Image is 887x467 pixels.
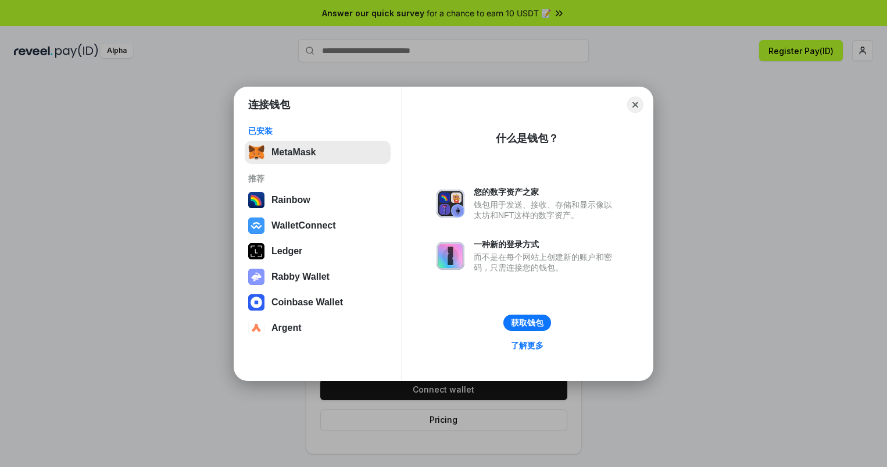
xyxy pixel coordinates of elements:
button: 获取钱包 [503,315,551,331]
button: Close [627,97,643,113]
button: Ledger [245,240,391,263]
div: 推荐 [248,173,387,184]
img: svg+xml,%3Csvg%20width%3D%2228%22%20height%3D%2228%22%20viewBox%3D%220%200%2028%2028%22%20fill%3D... [248,294,264,311]
div: 钱包用于发送、接收、存储和显示像以太坊和NFT这样的数字资产。 [474,199,618,220]
div: Rabby Wallet [271,272,330,282]
button: Rabby Wallet [245,265,391,288]
div: Rainbow [271,195,310,205]
div: 获取钱包 [511,318,543,328]
button: Coinbase Wallet [245,291,391,314]
a: 了解更多 [504,338,550,353]
img: svg+xml,%3Csvg%20width%3D%22120%22%20height%3D%22120%22%20viewBox%3D%220%200%20120%20120%22%20fil... [248,192,264,208]
img: svg+xml,%3Csvg%20fill%3D%22none%22%20height%3D%2233%22%20viewBox%3D%220%200%2035%2033%22%20width%... [248,144,264,161]
div: WalletConnect [271,220,336,231]
img: svg+xml,%3Csvg%20width%3D%2228%22%20height%3D%2228%22%20viewBox%3D%220%200%2028%2028%22%20fill%3D... [248,218,264,234]
img: svg+xml,%3Csvg%20xmlns%3D%22http%3A%2F%2Fwww.w3.org%2F2000%2Fsvg%22%20fill%3D%22none%22%20viewBox... [248,269,264,285]
img: svg+xml,%3Csvg%20xmlns%3D%22http%3A%2F%2Fwww.w3.org%2F2000%2Fsvg%22%20width%3D%2228%22%20height%3... [248,243,264,259]
div: MetaMask [271,147,316,158]
button: MetaMask [245,141,391,164]
button: WalletConnect [245,214,391,237]
img: svg+xml,%3Csvg%20xmlns%3D%22http%3A%2F%2Fwww.w3.org%2F2000%2Fsvg%22%20fill%3D%22none%22%20viewBox... [437,190,464,218]
div: 了解更多 [511,340,543,351]
button: Rainbow [245,188,391,212]
h1: 连接钱包 [248,98,290,112]
div: 您的数字资产之家 [474,187,618,197]
img: svg+xml,%3Csvg%20xmlns%3D%22http%3A%2F%2Fwww.w3.org%2F2000%2Fsvg%22%20fill%3D%22none%22%20viewBox... [437,242,464,270]
div: Argent [271,323,302,333]
button: Argent [245,316,391,340]
img: svg+xml,%3Csvg%20width%3D%2228%22%20height%3D%2228%22%20viewBox%3D%220%200%2028%2028%22%20fill%3D... [248,320,264,336]
div: 而不是在每个网站上创建新的账户和密码，只需连接您的钱包。 [474,252,618,273]
div: 已安装 [248,126,387,136]
div: Coinbase Wallet [271,297,343,308]
div: 什么是钱包？ [496,131,559,145]
div: 一种新的登录方式 [474,239,618,249]
div: Ledger [271,246,302,256]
